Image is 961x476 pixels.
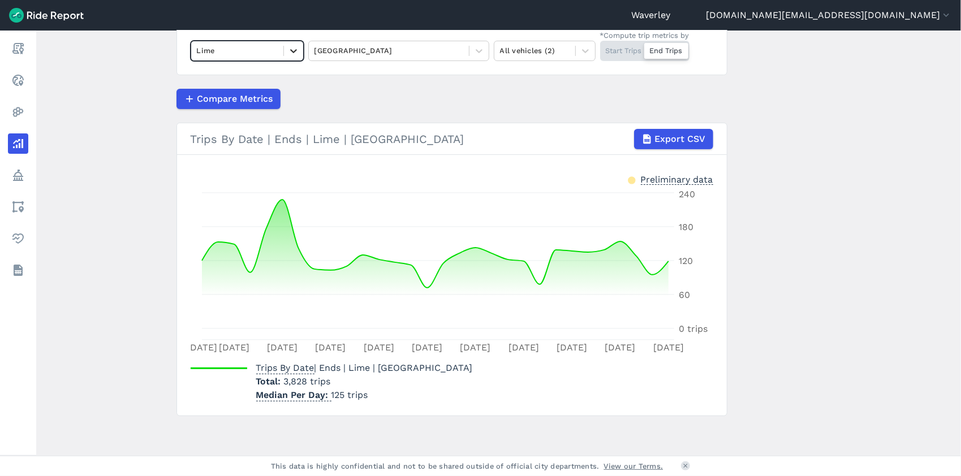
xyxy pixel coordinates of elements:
a: Heatmaps [8,102,28,122]
tspan: [DATE] [315,342,346,353]
tspan: 120 [679,256,693,266]
tspan: 60 [679,289,690,300]
span: Export CSV [655,132,706,146]
a: Policy [8,165,28,185]
button: Compare Metrics [176,89,281,109]
tspan: [DATE] [557,342,587,353]
tspan: [DATE] [605,342,635,353]
button: Export CSV [634,129,713,149]
img: Ride Report [9,8,84,23]
tspan: [DATE] [653,342,684,353]
a: View our Terms. [604,461,663,471]
tspan: [DATE] [187,342,217,353]
div: Trips By Date | Ends | Lime | [GEOGRAPHIC_DATA] [191,129,713,149]
a: Datasets [8,260,28,280]
a: Analyze [8,133,28,154]
tspan: [DATE] [460,342,490,353]
span: Total [256,376,284,387]
a: Areas [8,197,28,217]
tspan: [DATE] [363,342,394,353]
tspan: [DATE] [508,342,538,353]
span: Median Per Day [256,386,331,401]
tspan: [DATE] [412,342,442,353]
span: Compare Metrics [197,92,273,106]
a: Realtime [8,70,28,90]
div: Preliminary data [641,173,713,185]
a: Waverley [631,8,670,22]
span: Trips By Date [256,359,314,374]
tspan: 240 [679,189,695,200]
span: | Ends | Lime | [GEOGRAPHIC_DATA] [256,362,473,373]
div: *Compute trip metrics by [600,30,689,41]
button: [DOMAIN_NAME][EMAIL_ADDRESS][DOMAIN_NAME] [706,8,952,22]
a: Health [8,228,28,249]
p: 125 trips [256,388,473,402]
a: Report [8,38,28,59]
span: 3,828 trips [284,376,331,387]
tspan: [DATE] [267,342,298,353]
tspan: [DATE] [218,342,249,353]
tspan: 180 [679,222,693,232]
tspan: 0 trips [679,323,708,334]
